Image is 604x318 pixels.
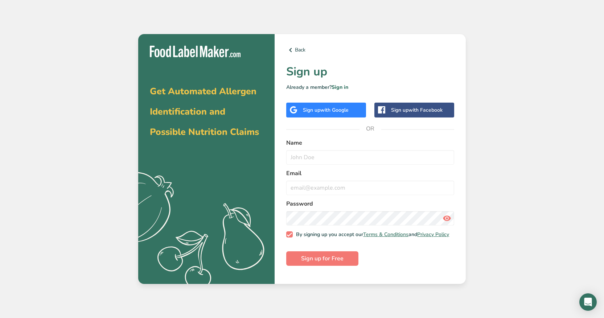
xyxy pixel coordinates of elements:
div: Sign up [303,106,349,114]
input: John Doe [286,150,454,165]
span: with Google [320,107,349,113]
a: Sign in [332,84,348,91]
span: OR [359,118,381,140]
label: Name [286,139,454,147]
img: Food Label Maker [150,46,241,58]
span: with Facebook [408,107,443,113]
div: Open Intercom Messenger [579,293,597,311]
a: Back [286,46,454,54]
h1: Sign up [286,63,454,80]
div: Sign up [391,106,443,114]
a: Terms & Conditions [363,231,408,238]
span: By signing up you accept our and [293,231,449,238]
input: email@example.com [286,181,454,195]
a: Privacy Policy [417,231,449,238]
label: Password [286,199,454,208]
span: Sign up for Free [301,254,344,263]
p: Already a member? [286,83,454,91]
span: Get Automated Allergen Identification and Possible Nutrition Claims [150,85,259,138]
label: Email [286,169,454,178]
button: Sign up for Free [286,251,358,266]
